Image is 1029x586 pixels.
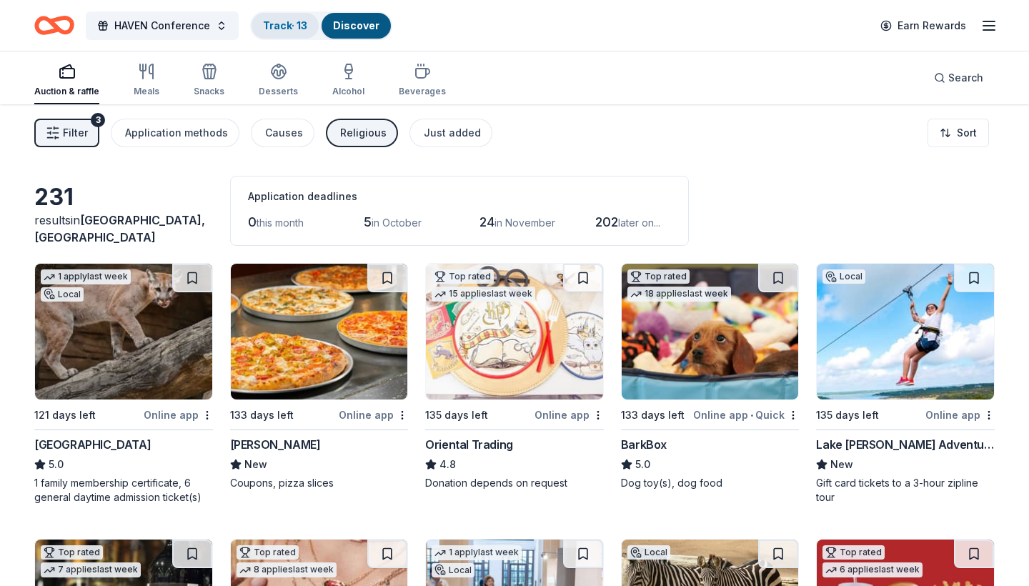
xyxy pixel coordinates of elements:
[425,476,604,490] div: Donation depends on request
[34,119,99,147] button: Filter3
[693,406,799,424] div: Online app Quick
[34,183,213,212] div: 231
[41,269,131,284] div: 1 apply last week
[111,119,239,147] button: Application methods
[41,287,84,302] div: Local
[251,119,314,147] button: Causes
[479,214,494,229] span: 24
[332,57,364,104] button: Alcohol
[957,124,977,141] span: Sort
[259,57,298,104] button: Desserts
[144,406,213,424] div: Online app
[948,69,983,86] span: Search
[340,124,387,141] div: Religious
[194,86,224,97] div: Snacks
[816,263,995,505] a: Image for Lake Travis Zipline AdventuresLocal135 days leftOnline appLake [PERSON_NAME] Adventures...
[424,124,481,141] div: Just added
[237,562,337,577] div: 8 applies last week
[259,86,298,97] div: Desserts
[928,119,989,147] button: Sort
[231,264,408,399] img: Image for Mazzio's
[237,545,299,560] div: Top rated
[86,11,239,40] button: HAVEN Conference
[627,269,690,284] div: Top rated
[822,269,865,284] div: Local
[134,86,159,97] div: Meals
[34,86,99,97] div: Auction & raffle
[34,213,205,244] span: in
[822,562,923,577] div: 6 applies last week
[923,64,995,92] button: Search
[265,124,303,141] div: Causes
[432,563,474,577] div: Local
[426,264,603,399] img: Image for Oriental Trading
[248,188,671,205] div: Application deadlines
[41,562,141,577] div: 7 applies last week
[635,456,650,473] span: 5.0
[618,217,660,229] span: later on...
[872,13,975,39] a: Earn Rewards
[425,436,513,453] div: Oriental Trading
[399,86,446,97] div: Beverages
[34,212,213,246] div: results
[432,545,522,560] div: 1 apply last week
[817,264,994,399] img: Image for Lake Travis Zipline Adventures
[230,407,294,424] div: 133 days left
[822,545,885,560] div: Top rated
[34,476,213,505] div: 1 family membership certificate, 6 general daytime admission ticket(s)
[409,119,492,147] button: Just added
[34,9,74,42] a: Home
[816,476,995,505] div: Gift card tickets to a 3-hour zipline tour
[621,476,800,490] div: Dog toy(s), dog food
[372,217,422,229] span: in October
[432,269,494,284] div: Top rated
[34,436,151,453] div: [GEOGRAPHIC_DATA]
[34,407,96,424] div: 121 days left
[830,456,853,473] span: New
[125,124,228,141] div: Application methods
[333,19,379,31] a: Discover
[494,217,555,229] span: in November
[622,264,799,399] img: Image for BarkBox
[425,263,604,490] a: Image for Oriental TradingTop rated15 applieslast week135 days leftOnline appOriental Trading4.8D...
[816,436,995,453] div: Lake [PERSON_NAME] Adventures
[627,287,731,302] div: 18 applies last week
[244,456,267,473] span: New
[621,407,685,424] div: 133 days left
[34,57,99,104] button: Auction & raffle
[750,409,753,421] span: •
[91,113,105,127] div: 3
[439,456,456,473] span: 4.8
[230,476,409,490] div: Coupons, pizza slices
[332,86,364,97] div: Alcohol
[49,456,64,473] span: 5.0
[364,214,372,229] span: 5
[326,119,398,147] button: Religious
[134,57,159,104] button: Meals
[432,287,535,302] div: 15 applies last week
[257,217,304,229] span: this month
[339,406,408,424] div: Online app
[425,407,488,424] div: 135 days left
[35,264,212,399] img: Image for Houston Zoo
[621,436,667,453] div: BarkBox
[114,17,210,34] span: HAVEN Conference
[595,214,618,229] span: 202
[250,11,392,40] button: Track· 13Discover
[535,406,604,424] div: Online app
[63,124,88,141] span: Filter
[399,57,446,104] button: Beverages
[248,214,257,229] span: 0
[230,263,409,490] a: Image for Mazzio's133 days leftOnline app[PERSON_NAME]NewCoupons, pizza slices
[621,263,800,490] a: Image for BarkBoxTop rated18 applieslast week133 days leftOnline app•QuickBarkBox5.0Dog toy(s), d...
[194,57,224,104] button: Snacks
[627,545,670,560] div: Local
[34,263,213,505] a: Image for Houston Zoo1 applylast weekLocal121 days leftOnline app[GEOGRAPHIC_DATA]5.01 family mem...
[34,213,205,244] span: [GEOGRAPHIC_DATA], [GEOGRAPHIC_DATA]
[41,545,103,560] div: Top rated
[263,19,307,31] a: Track· 13
[816,407,879,424] div: 135 days left
[925,406,995,424] div: Online app
[230,436,321,453] div: [PERSON_NAME]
